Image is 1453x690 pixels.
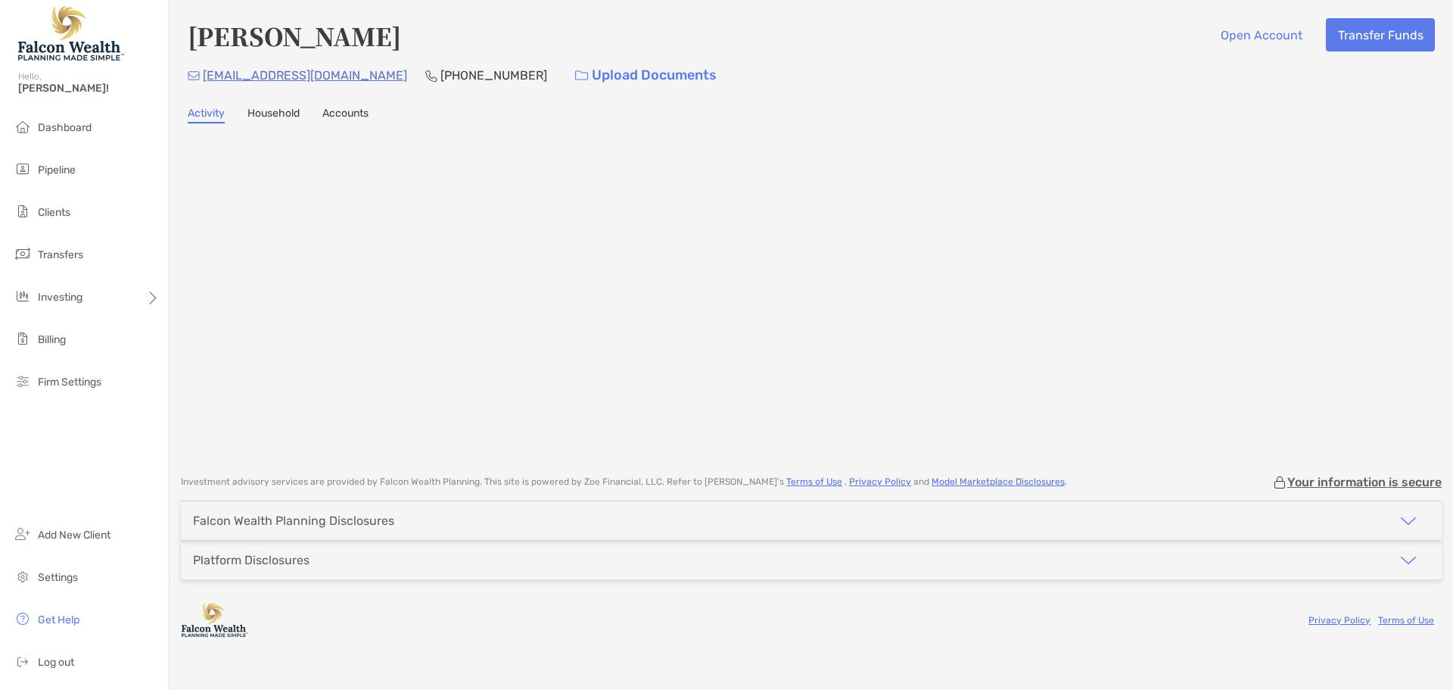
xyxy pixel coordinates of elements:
img: settings icon [14,567,32,585]
a: Household [247,107,300,123]
img: logout icon [14,652,32,670]
button: Transfer Funds [1326,18,1435,52]
img: icon arrow [1399,512,1417,530]
a: Privacy Policy [1308,615,1371,626]
img: add_new_client icon [14,525,32,543]
img: pipeline icon [14,160,32,178]
p: [EMAIL_ADDRESS][DOMAIN_NAME] [203,66,407,85]
span: Add New Client [38,529,110,542]
h4: [PERSON_NAME] [188,18,401,53]
span: Firm Settings [38,376,101,389]
div: Falcon Wealth Planning Disclosures [193,514,394,528]
a: Activity [188,107,225,123]
img: clients icon [14,202,32,220]
span: Log out [38,656,74,669]
span: Dashboard [38,121,92,134]
img: billing icon [14,329,32,348]
a: Upload Documents [565,59,726,92]
a: Terms of Use [1378,615,1434,626]
p: Your information is secure [1287,475,1442,489]
span: Investing [38,291,82,304]
span: [PERSON_NAME]! [18,82,160,95]
img: Phone Icon [425,70,437,82]
img: get-help icon [14,610,32,628]
a: Model Marketplace Disclosures [932,476,1065,487]
span: Pipeline [38,164,76,176]
p: Investment advisory services are provided by Falcon Wealth Planning . This site is powered by Zoe... [181,476,1067,488]
a: Terms of Use [786,476,842,487]
img: firm-settings icon [14,372,32,390]
span: Clients [38,206,70,219]
img: icon arrow [1399,551,1417,570]
span: Settings [38,571,78,584]
span: Get Help [38,614,79,626]
a: Privacy Policy [849,476,911,487]
img: investing icon [14,287,32,305]
div: Platform Disclosures [193,553,310,567]
img: Email Icon [188,71,200,80]
p: [PHONE_NUMBER] [440,66,547,85]
button: Open Account [1209,18,1314,52]
img: dashboard icon [14,117,32,136]
img: company logo [181,603,249,637]
span: Billing [38,333,66,346]
span: Transfers [38,248,83,261]
a: Accounts [322,107,369,123]
img: button icon [575,70,588,81]
img: Falcon Wealth Planning Logo [18,6,124,61]
img: transfers icon [14,245,32,263]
